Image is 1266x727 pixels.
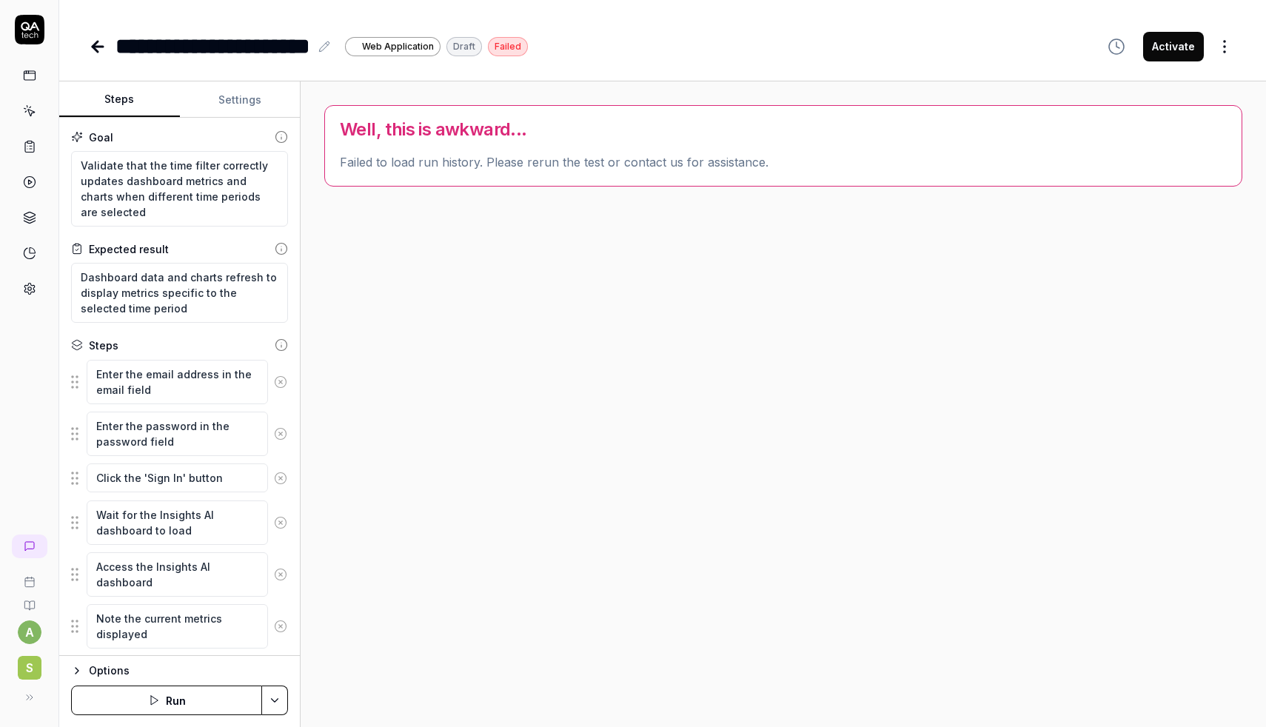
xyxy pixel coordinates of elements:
div: Suggestions [71,552,288,597]
button: Remove step [268,367,293,397]
div: Suggestions [71,500,288,546]
button: Remove step [268,419,293,449]
button: S [6,644,53,683]
button: Remove step [268,560,293,589]
div: Suggestions [71,359,288,405]
button: Remove step [268,508,293,537]
button: Settings [180,82,301,118]
div: Draft [446,37,482,56]
a: New conversation [12,535,47,558]
div: Goal [89,130,113,145]
span: S [18,656,41,680]
button: Activate [1143,32,1204,61]
div: Suggestions [71,603,288,649]
span: Web Application [362,40,434,53]
button: Remove step [268,463,293,493]
button: a [18,620,41,644]
button: Options [71,662,288,680]
a: Web Application [345,36,441,56]
button: Run [71,686,262,715]
p: Failed to load run history. Please rerun the test or contact us for assistance. [340,153,1227,171]
div: Options [89,662,288,680]
div: Steps [89,338,118,353]
a: Book a call with us [6,564,53,588]
a: Documentation [6,588,53,612]
button: Steps [59,82,180,118]
div: Suggestions [71,411,288,457]
div: Expected result [89,241,169,257]
h2: Well, this is awkward... [340,121,1227,138]
div: Suggestions [71,463,288,494]
div: Suggestions [71,655,288,701]
button: View version history [1099,32,1134,61]
div: Failed [488,37,528,56]
button: Remove step [268,612,293,641]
